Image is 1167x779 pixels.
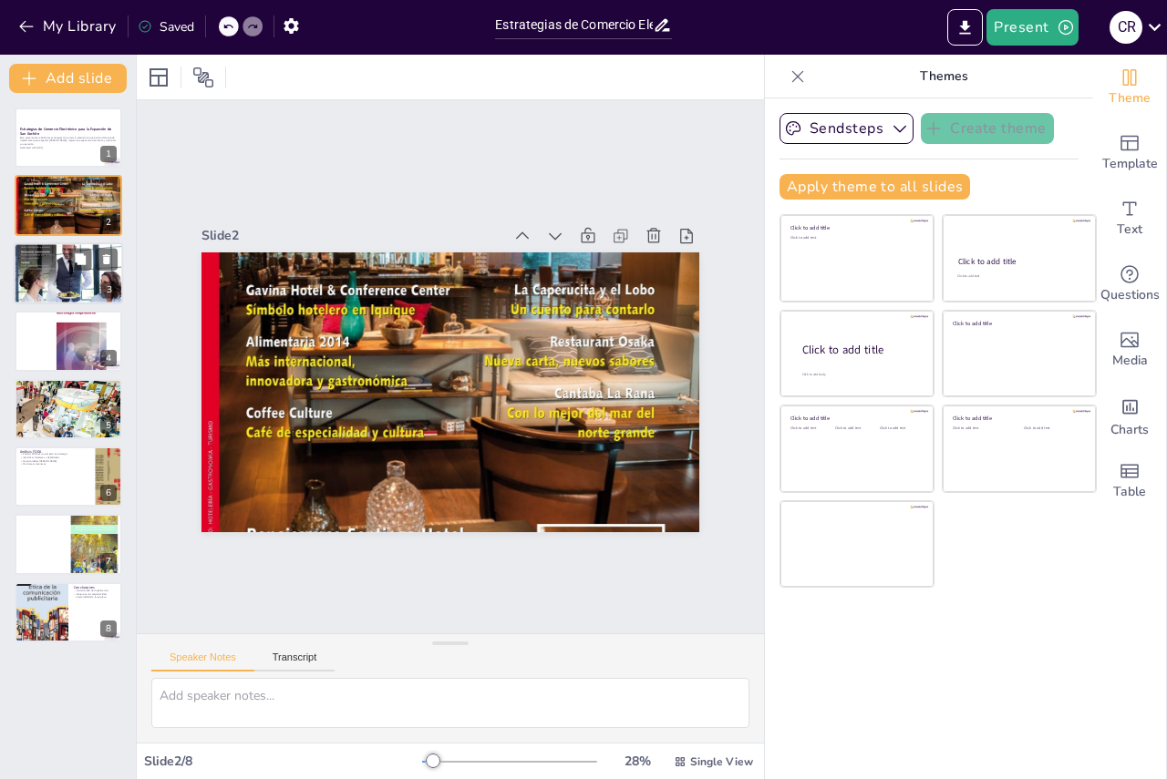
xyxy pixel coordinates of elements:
p: Sostenibilidad a largo plazo. [74,595,117,599]
div: 8 [15,582,122,642]
div: Add a table [1093,448,1166,514]
div: Click to add title [953,319,1083,326]
div: Click to add title [953,415,1083,422]
div: 7 [15,514,122,574]
button: Duplicate Slide [69,248,91,270]
strong: Estrategias de Comercio Electrónico para la Expansión de San Guchito [20,127,111,137]
button: Export to PowerPoint [947,9,983,46]
div: Click to add title [790,224,921,231]
div: 28 % [615,753,659,770]
button: C R [1110,9,1142,46]
div: Click to add text [957,274,1079,279]
div: 3 [14,242,123,304]
span: Theme [1109,88,1151,108]
div: Click to add text [953,426,1010,431]
span: Text [1117,220,1142,240]
div: Click to add body [802,373,917,377]
div: Click to add text [835,426,876,431]
div: Get real-time input from your audience [1093,251,1166,317]
span: Single View [690,754,753,769]
p: Identificar fortalezas y debilidades. [20,456,90,459]
div: Click to add text [1024,426,1081,431]
input: Insert title [495,12,652,38]
span: Template [1102,154,1158,174]
p: Análisis FODA [20,449,90,455]
div: 7 [100,553,117,569]
div: Click to add title [790,415,921,422]
div: 5 [100,417,117,434]
div: 2 [100,214,117,231]
div: 1 [100,146,117,162]
button: Delete Slide [96,248,118,270]
button: Present [986,9,1078,46]
div: 1 [15,108,122,168]
div: Slide 2 / 8 [144,753,422,770]
p: Themes [812,55,1075,98]
div: Add images, graphics, shapes or video [1093,317,1166,383]
div: 5 [15,379,122,439]
span: Position [192,67,214,88]
span: Charts [1110,420,1149,440]
div: 2 [15,175,122,235]
span: Questions [1100,285,1160,305]
div: Change the overall theme [1093,55,1166,120]
div: C R [1110,11,1142,44]
div: Layout [144,63,173,92]
div: 3 [101,282,118,298]
div: 4 [15,311,122,371]
span: Table [1113,482,1146,502]
p: Esta presentación aborda las estrategias de comercio electrónico que San Guchito puede implementa... [20,136,117,146]
button: Create theme [921,113,1054,144]
p: Análisis FODA es crucial para la estrategia. [20,453,90,456]
p: Generated with [URL] [20,146,117,149]
button: Add slide [9,64,127,93]
div: 8 [100,620,117,637]
p: Oportunidades [PERSON_NAME]. [20,459,90,463]
p: Mejora en la competitividad. [74,592,117,596]
div: Add ready made slides [1093,120,1166,186]
button: My Library [14,12,124,41]
div: 6 [15,446,122,507]
div: Click to add title [958,256,1079,267]
div: 4 [100,350,117,366]
p: Monitorear amenazas. [20,463,90,466]
p: Conclusiones [74,584,117,589]
div: Add text boxes [1093,186,1166,251]
span: Media [1112,351,1148,371]
div: Saved [138,18,194,36]
button: Transcript [254,651,336,671]
div: Slide 2 [215,202,516,251]
button: Speaker Notes [151,651,254,671]
button: Sendsteps [780,113,914,144]
div: Click to add text [790,236,921,241]
div: Click to add title [802,343,919,358]
div: Click to add text [880,426,921,431]
button: Apply theme to all slides [780,174,970,200]
p: Oportunidad de digitalización. [74,589,117,592]
div: Add charts and graphs [1093,383,1166,448]
div: 6 [100,485,117,501]
div: Click to add text [790,426,831,431]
